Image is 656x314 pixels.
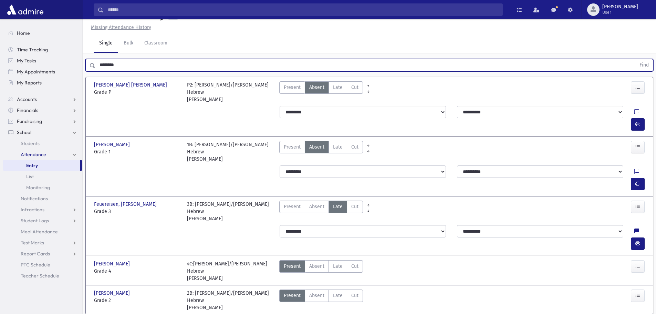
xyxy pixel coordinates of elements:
a: Report Cards [3,248,82,259]
span: Late [333,143,343,151]
span: Teacher Schedule [21,273,59,279]
div: 4C:[PERSON_NAME]/[PERSON_NAME] Hebrew [PERSON_NAME] [187,260,273,282]
img: AdmirePro [6,3,45,17]
a: Fundraising [3,116,82,127]
span: Grade 3 [94,208,180,215]
span: Absent [309,84,324,91]
span: Late [333,203,343,210]
span: Late [333,292,343,299]
span: Absent [309,203,324,210]
span: Test Marks [21,240,44,246]
span: Grade 4 [94,267,180,275]
span: List [26,173,34,180]
span: Absent [309,263,324,270]
a: Attendance [3,149,82,160]
span: Cut [351,292,358,299]
span: Time Tracking [17,47,48,53]
span: [PERSON_NAME] [PERSON_NAME] [94,81,168,89]
a: Notifications [3,193,82,204]
span: Present [284,203,301,210]
span: Financials [17,107,38,113]
div: AttTypes [279,81,363,103]
span: Late [333,84,343,91]
div: 2B: [PERSON_NAME]/[PERSON_NAME] Hebrew [PERSON_NAME] [187,290,273,311]
a: Financials [3,105,82,116]
span: Present [284,292,301,299]
span: My Tasks [17,58,36,64]
a: Student Logs [3,215,82,226]
span: Grade 1 [94,148,180,155]
div: AttTypes [279,290,363,311]
span: Absent [309,143,324,151]
span: Student Logs [21,217,49,224]
span: Fundraising [17,118,42,124]
span: Present [284,84,301,91]
a: Entry [3,160,80,171]
span: Late [333,263,343,270]
span: Meal Attendance [21,229,58,235]
a: My Reports [3,77,82,88]
a: Teacher Schedule [3,270,82,281]
div: 3B: [PERSON_NAME]/[PERSON_NAME] Hebrew [PERSON_NAME] [187,201,273,222]
div: P2: [PERSON_NAME]/[PERSON_NAME] Hebrew [PERSON_NAME] [187,81,273,103]
span: My Reports [17,80,42,86]
span: PTC Schedule [21,262,50,268]
span: Present [284,143,301,151]
span: Cut [351,84,358,91]
span: Feuereisen, [PERSON_NAME] [94,201,158,208]
a: Accounts [3,94,82,105]
a: Classroom [139,34,173,53]
span: Cut [351,203,358,210]
span: Monitoring [26,184,50,191]
a: Home [3,28,82,39]
span: Cut [351,143,358,151]
span: [PERSON_NAME] [602,4,638,10]
a: Infractions [3,204,82,215]
span: Students [21,140,40,146]
a: List [3,171,82,182]
a: Students [3,138,82,149]
span: Present [284,263,301,270]
a: My Appointments [3,66,82,77]
a: Monitoring [3,182,82,193]
span: Cut [351,263,358,270]
a: My Tasks [3,55,82,66]
u: Missing Attendance History [91,24,151,30]
span: Infractions [21,206,44,213]
span: User [602,10,638,15]
a: Bulk [118,34,139,53]
span: [PERSON_NAME] [94,141,131,148]
a: Missing Attendance History [88,24,151,30]
a: Test Marks [3,237,82,248]
span: [PERSON_NAME] [94,290,131,297]
span: My Appointments [17,69,55,75]
div: 1B: [PERSON_NAME]/[PERSON_NAME] Hebrew [PERSON_NAME] [187,141,273,163]
a: PTC Schedule [3,259,82,270]
div: AttTypes [279,260,363,282]
a: Time Tracking [3,44,82,55]
span: Attendance [21,151,46,158]
div: AttTypes [279,141,363,163]
span: Home [17,30,30,36]
span: Grade P [94,89,180,96]
input: Search [104,3,502,16]
span: Report Cards [21,251,50,257]
span: School [17,129,31,135]
a: Meal Attendance [3,226,82,237]
span: [PERSON_NAME] [94,260,131,267]
span: Absent [309,292,324,299]
a: School [3,127,82,138]
span: Grade 2 [94,297,180,304]
span: Notifications [21,195,48,202]
div: AttTypes [279,201,363,222]
span: Entry [26,162,38,169]
a: Single [94,34,118,53]
button: Find [635,59,653,71]
span: Accounts [17,96,37,102]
